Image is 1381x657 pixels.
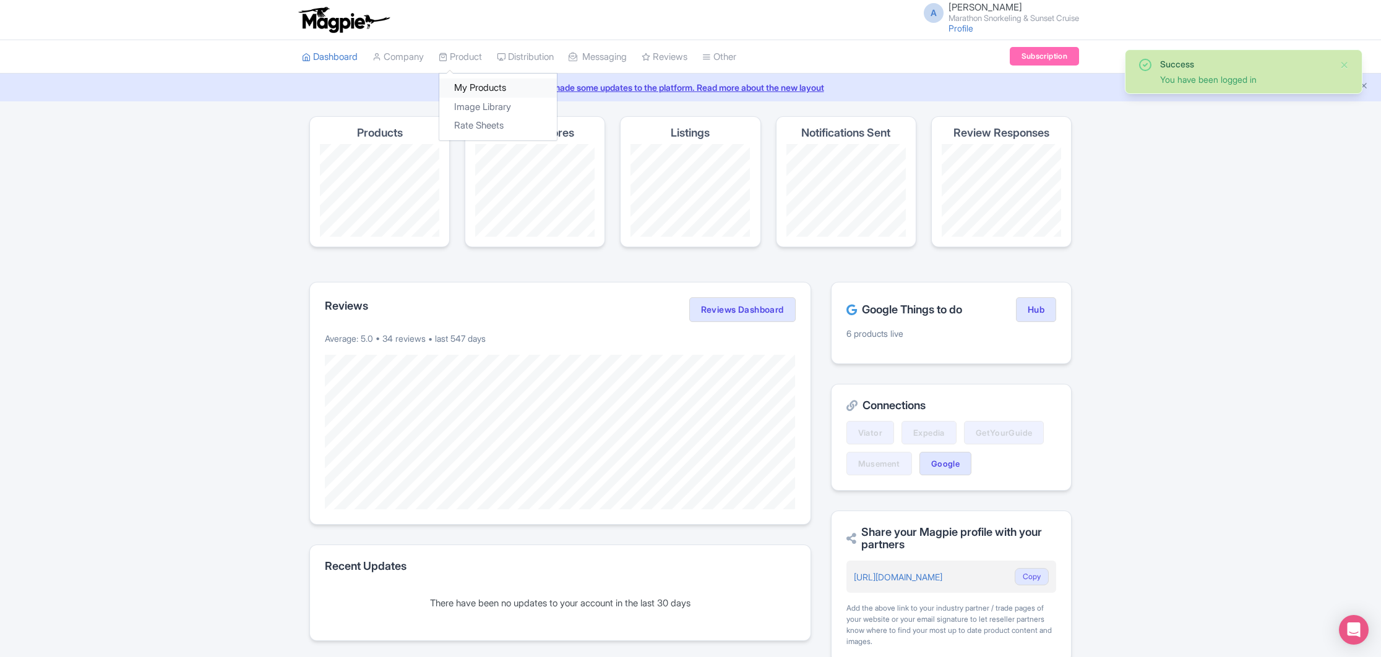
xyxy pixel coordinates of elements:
button: Close [1340,57,1349,72]
h2: Share your Magpie profile with your partners [846,526,1056,551]
h4: Notifications Sent [801,127,890,139]
h4: Listings [671,127,710,139]
h2: Reviews [325,300,368,312]
div: Open Intercom Messenger [1339,615,1369,645]
a: Distribution [497,40,554,74]
h4: Review Responses [953,127,1049,139]
a: Reviews [642,40,687,74]
a: Dashboard [302,40,358,74]
a: Viator [846,421,894,444]
a: Profile [949,23,973,33]
span: [PERSON_NAME] [949,1,1022,13]
a: Rate Sheets [439,116,557,135]
img: logo-ab69f6fb50320c5b225c76a69d11143b.png [296,6,392,33]
a: Other [702,40,736,74]
a: Product [439,40,482,74]
a: Company [372,40,424,74]
a: Hub [1016,297,1056,322]
a: Reviews Dashboard [689,297,796,322]
button: Close announcement [1359,80,1369,94]
button: Copy [1015,568,1049,585]
p: 6 products live [846,327,1056,340]
h2: Recent Updates [325,560,796,572]
a: Image Library [439,98,557,117]
a: My Products [439,78,557,98]
small: Marathon Snorkeling & Sunset Cruise [949,14,1079,22]
h2: Connections [846,399,1056,412]
a: [URL][DOMAIN_NAME] [854,572,942,582]
a: A [PERSON_NAME] Marathon Snorkeling & Sunset Cruise [916,2,1079,22]
a: GetYourGuide [964,421,1044,444]
div: You have been logged in [1160,73,1330,86]
a: Messaging [569,40,627,74]
span: A [924,3,944,23]
a: We made some updates to the platform. Read more about the new layout [7,81,1374,94]
div: Success [1160,57,1330,70]
h4: Products [357,127,403,139]
a: Expedia [901,421,957,444]
div: Add the above link to your industry partner / trade pages of your website or your email signature... [846,603,1056,647]
a: Musement [846,452,912,475]
div: There have been no updates to your account in the last 30 days [325,596,796,611]
a: Subscription [1010,47,1079,66]
p: Average: 5.0 • 34 reviews • last 547 days [325,332,796,345]
h2: Google Things to do [846,303,962,316]
a: Google [919,452,971,475]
